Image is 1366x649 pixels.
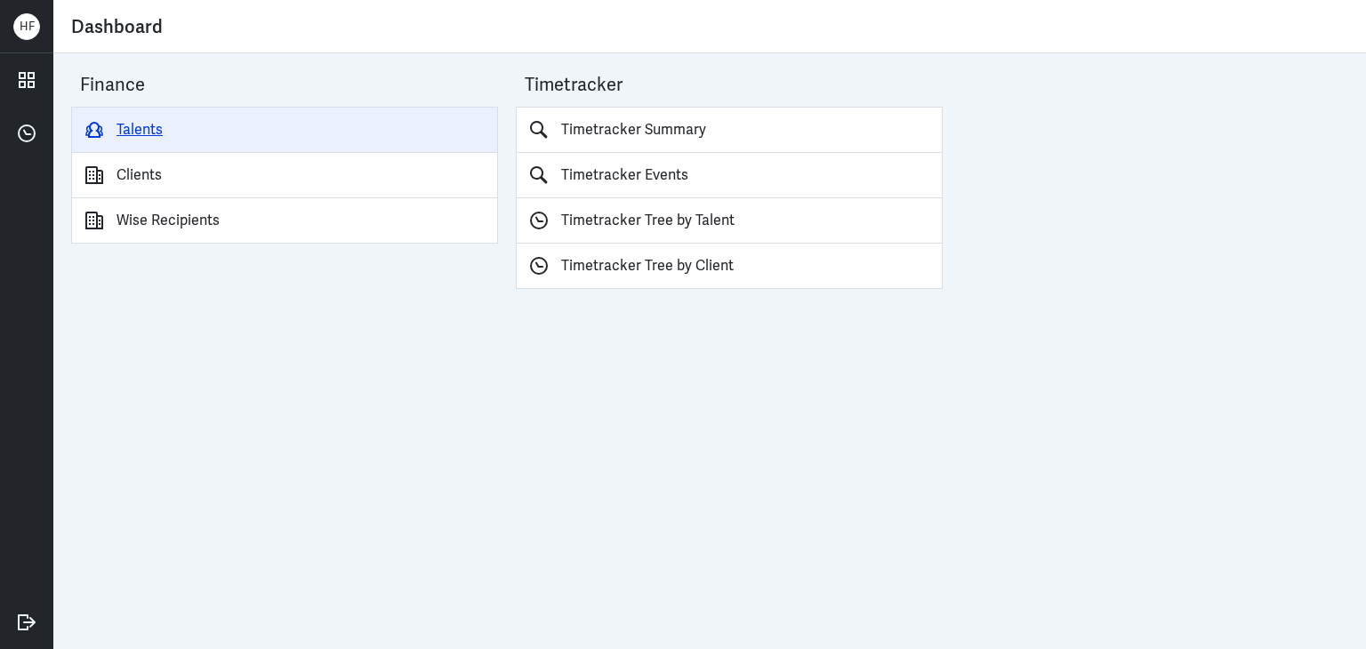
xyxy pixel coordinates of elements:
[80,71,498,107] div: Finance
[71,9,1348,44] div: Dashboard
[71,198,498,244] a: Wise Recipients
[516,153,943,198] a: Timetracker Events
[13,13,40,40] div: H F
[71,153,498,198] a: Clients
[516,244,943,289] a: Timetracker Tree by Client
[71,107,498,153] a: Talents
[525,71,943,107] div: Timetracker
[516,107,943,153] a: Timetracker Summary
[516,198,943,244] a: Timetracker Tree by Talent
